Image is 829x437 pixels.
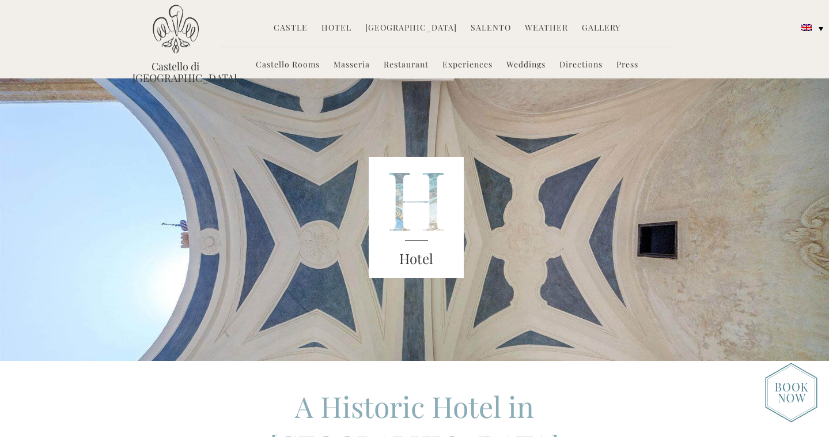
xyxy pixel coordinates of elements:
[582,22,620,35] a: Gallery
[321,22,351,35] a: Hotel
[384,59,429,72] a: Restaurant
[256,59,320,72] a: Castello Rooms
[334,59,370,72] a: Masseria
[442,59,493,72] a: Experiences
[369,157,464,278] img: castello_header_block.png
[365,22,457,35] a: [GEOGRAPHIC_DATA]
[801,24,812,31] img: English
[525,22,568,35] a: Weather
[506,59,546,72] a: Weddings
[559,59,603,72] a: Directions
[133,61,219,84] a: Castello di [GEOGRAPHIC_DATA]
[369,248,464,269] h3: Hotel
[616,59,638,72] a: Press
[274,22,308,35] a: Castle
[765,363,817,423] img: new-booknow.png
[471,22,511,35] a: Salento
[153,5,199,54] img: Castello di Ugento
